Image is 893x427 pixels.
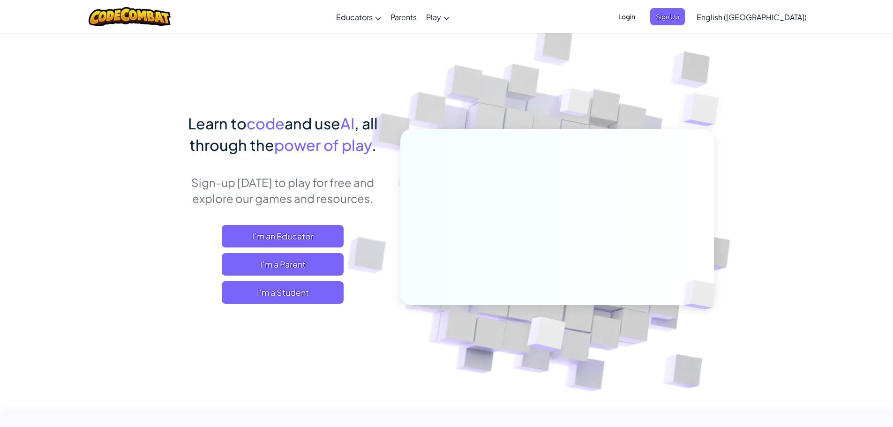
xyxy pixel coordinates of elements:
[222,281,344,304] button: I'm a Student
[180,174,386,206] p: Sign-up [DATE] to play for free and explore our games and resources.
[542,70,609,140] img: Overlap cubes
[697,12,807,22] span: English ([GEOGRAPHIC_DATA])
[247,114,285,133] span: code
[421,4,454,30] a: Play
[89,7,171,26] img: CodeCombat logo
[188,114,247,133] span: Learn to
[668,261,738,329] img: Overlap cubes
[613,8,641,25] button: Login
[426,12,441,22] span: Play
[692,4,811,30] a: English ([GEOGRAPHIC_DATA])
[340,114,354,133] span: AI
[222,225,344,247] a: I'm an Educator
[372,135,376,154] span: .
[274,135,372,154] span: power of play
[285,114,340,133] span: and use
[664,70,745,150] img: Overlap cubes
[386,4,421,30] a: Parents
[504,297,588,375] img: Overlap cubes
[222,253,344,276] a: I'm a Parent
[650,8,685,25] button: Sign Up
[336,12,373,22] span: Educators
[331,4,386,30] a: Educators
